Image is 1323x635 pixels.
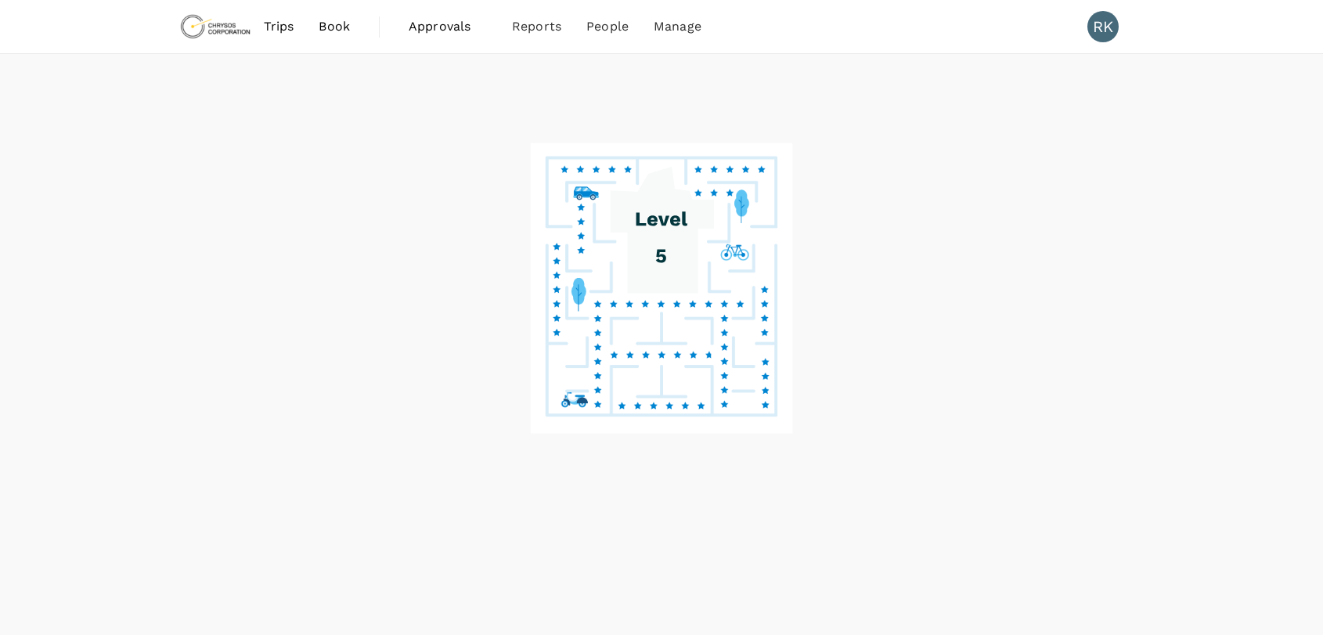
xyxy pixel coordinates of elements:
span: Reports [512,17,561,36]
span: Manage [654,17,701,36]
img: Chrysos Corporation [179,9,251,44]
div: RK [1087,11,1119,42]
span: Book [319,17,350,36]
span: Approvals [409,17,487,36]
span: Trips [264,17,294,36]
span: People [586,17,629,36]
